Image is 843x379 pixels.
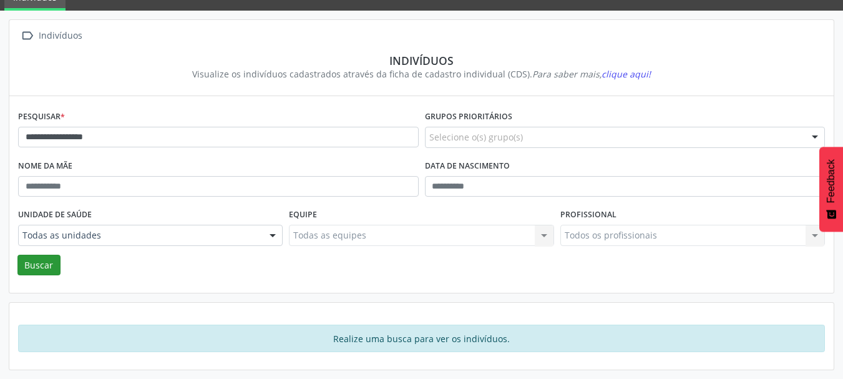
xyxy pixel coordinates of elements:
[36,27,84,45] div: Indivíduos
[27,54,816,67] div: Indivíduos
[17,255,61,276] button: Buscar
[819,147,843,232] button: Feedback - Mostrar pesquisa
[18,157,72,176] label: Nome da mãe
[27,67,816,81] div: Visualize os indivíduos cadastrados através da ficha de cadastro individual (CDS).
[602,68,651,80] span: clique aqui!
[826,159,837,203] span: Feedback
[18,27,36,45] i: 
[18,107,65,127] label: Pesquisar
[560,205,616,225] label: Profissional
[425,157,510,176] label: Data de nascimento
[532,68,651,80] i: Para saber mais,
[22,229,257,242] span: Todas as unidades
[18,27,84,45] a:  Indivíduos
[18,325,825,352] div: Realize uma busca para ver os indivíduos.
[18,205,92,225] label: Unidade de saúde
[425,107,512,127] label: Grupos prioritários
[289,205,317,225] label: Equipe
[429,130,523,144] span: Selecione o(s) grupo(s)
